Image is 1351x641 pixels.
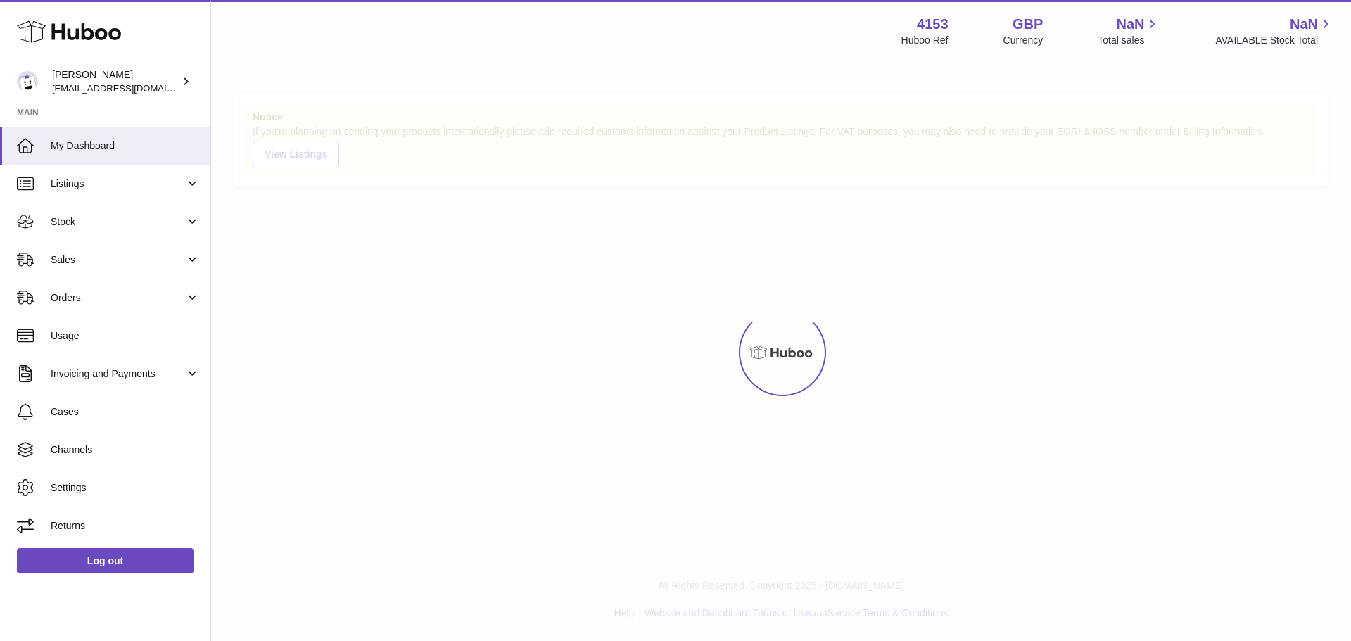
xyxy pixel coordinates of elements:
[52,82,207,94] span: [EMAIL_ADDRESS][DOMAIN_NAME]
[917,15,949,34] strong: 4153
[1116,15,1144,34] span: NaN
[51,443,200,457] span: Channels
[51,139,200,153] span: My Dashboard
[51,367,185,381] span: Invoicing and Payments
[1013,15,1043,34] strong: GBP
[51,253,185,267] span: Sales
[1215,34,1334,47] span: AVAILABLE Stock Total
[51,519,200,533] span: Returns
[52,68,179,95] div: [PERSON_NAME]
[51,215,185,229] span: Stock
[17,71,38,92] img: sales@kasefilters.com
[51,291,185,305] span: Orders
[1215,15,1334,47] a: NaN AVAILABLE Stock Total
[1098,34,1160,47] span: Total sales
[51,329,200,343] span: Usage
[51,177,185,191] span: Listings
[1003,34,1044,47] div: Currency
[1098,15,1160,47] a: NaN Total sales
[1290,15,1318,34] span: NaN
[51,481,200,495] span: Settings
[901,34,949,47] div: Huboo Ref
[51,405,200,419] span: Cases
[17,548,194,573] a: Log out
